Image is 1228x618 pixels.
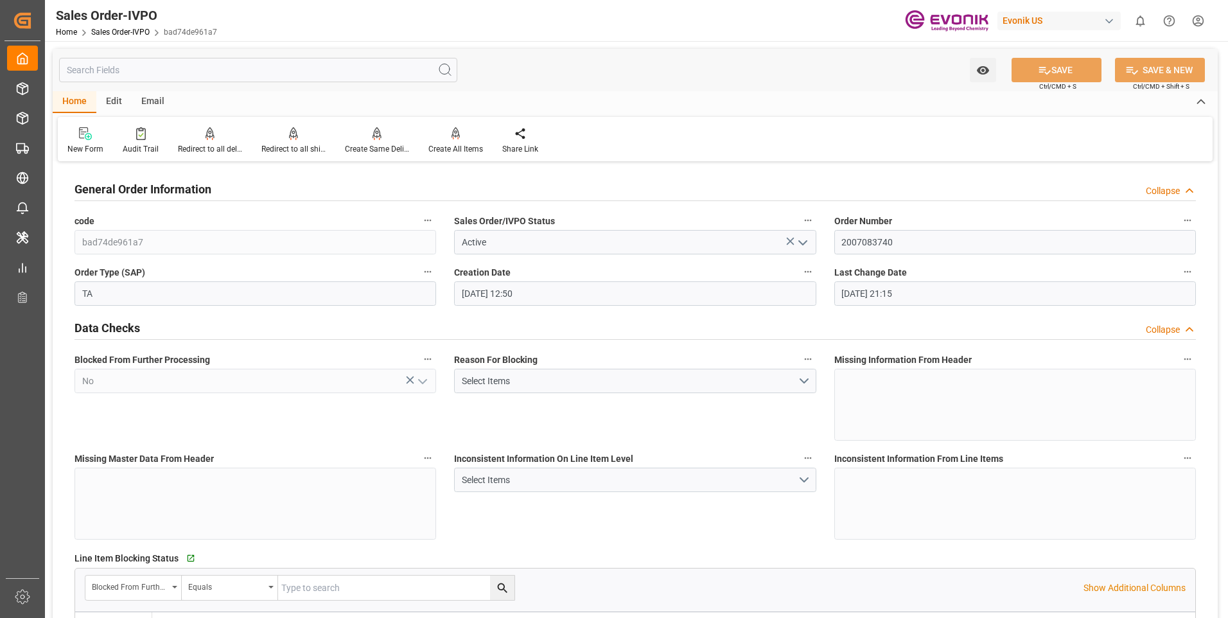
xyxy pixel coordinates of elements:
span: Ctrl/CMD + S [1039,82,1076,91]
span: Missing Information From Header [834,353,972,367]
span: Ctrl/CMD + Shift + S [1133,82,1189,91]
span: Inconsistent Information On Line Item Level [454,452,633,466]
button: Sales Order/IVPO Status [800,212,816,229]
span: Order Number [834,215,892,228]
button: search button [490,576,514,600]
a: Home [56,28,77,37]
button: open menu [792,233,811,252]
button: open menu [182,576,278,600]
button: code [419,212,436,229]
button: Last Change Date [1179,263,1196,280]
button: open menu [85,576,182,600]
button: Blocked From Further Processing [419,351,436,367]
span: Creation Date [454,266,511,279]
h2: General Order Information [75,181,211,198]
button: Inconsistent Information On Line Item Level [800,450,816,466]
input: Search Fields [59,58,457,82]
button: open menu [412,371,432,391]
span: Blocked From Further Processing [75,353,210,367]
div: Select Items [462,473,798,487]
button: Missing Master Data From Header [419,450,436,466]
button: Order Number [1179,212,1196,229]
p: Show Additional Columns [1083,581,1186,595]
input: MM-DD-YYYY HH:MM [454,281,816,306]
button: Reason For Blocking [800,351,816,367]
span: Missing Master Data From Header [75,452,214,466]
div: Equals [188,578,264,593]
img: Evonik-brand-mark-Deep-Purple-RGB.jpeg_1700498283.jpeg [905,10,988,32]
button: Order Type (SAP) [419,263,436,280]
div: Collapse [1146,184,1180,198]
div: Sales Order-IVPO [56,6,217,25]
div: Redirect to all deliveries [178,143,242,155]
div: Collapse [1146,323,1180,337]
div: Evonik US [997,12,1121,30]
button: Evonik US [997,8,1126,33]
button: open menu [970,58,996,82]
button: show 0 new notifications [1126,6,1155,35]
div: New Form [67,143,103,155]
div: Blocked From Further Processing [92,578,168,593]
input: Type to search [278,576,514,600]
button: SAVE & NEW [1115,58,1205,82]
div: Edit [96,91,132,113]
button: SAVE [1012,58,1101,82]
button: Missing Information From Header [1179,351,1196,367]
div: Share Link [502,143,538,155]
button: open menu [454,468,816,492]
div: Redirect to all shipments [261,143,326,155]
span: Inconsistent Information From Line Items [834,452,1003,466]
div: Create All Items [428,143,483,155]
div: Create Same Delivery Date [345,143,409,155]
span: Last Change Date [834,266,907,279]
input: MM-DD-YYYY HH:MM [834,281,1196,306]
div: Select Items [462,375,798,388]
div: Home [53,91,96,113]
span: Sales Order/IVPO Status [454,215,555,228]
button: Help Center [1155,6,1184,35]
button: open menu [454,369,816,393]
div: Audit Trail [123,143,159,155]
h2: Data Checks [75,319,140,337]
a: Sales Order-IVPO [91,28,150,37]
button: Creation Date [800,263,816,280]
div: Email [132,91,174,113]
span: code [75,215,94,228]
span: Order Type (SAP) [75,266,145,279]
button: Inconsistent Information From Line Items [1179,450,1196,466]
span: Line Item Blocking Status [75,552,179,565]
span: Reason For Blocking [454,353,538,367]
